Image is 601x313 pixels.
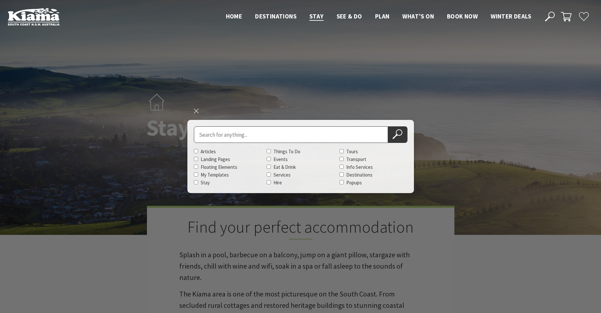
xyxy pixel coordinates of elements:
[273,172,291,178] label: Services
[273,148,300,155] label: Things To Do
[201,148,216,155] label: Articles
[201,164,237,170] label: Floating Elements
[346,180,362,186] label: Popups
[194,126,388,143] input: Search for:
[201,180,210,186] label: Stay
[201,172,229,178] label: My Templates
[346,164,373,170] label: Info Services
[273,180,282,186] label: Hire
[273,156,288,162] label: Events
[346,172,373,178] label: Destinations
[219,11,538,22] nav: Main Menu
[273,164,296,170] label: Eat & Drink
[346,156,366,162] label: Transport
[346,148,358,155] label: Tours
[201,156,230,162] label: Landing Pages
